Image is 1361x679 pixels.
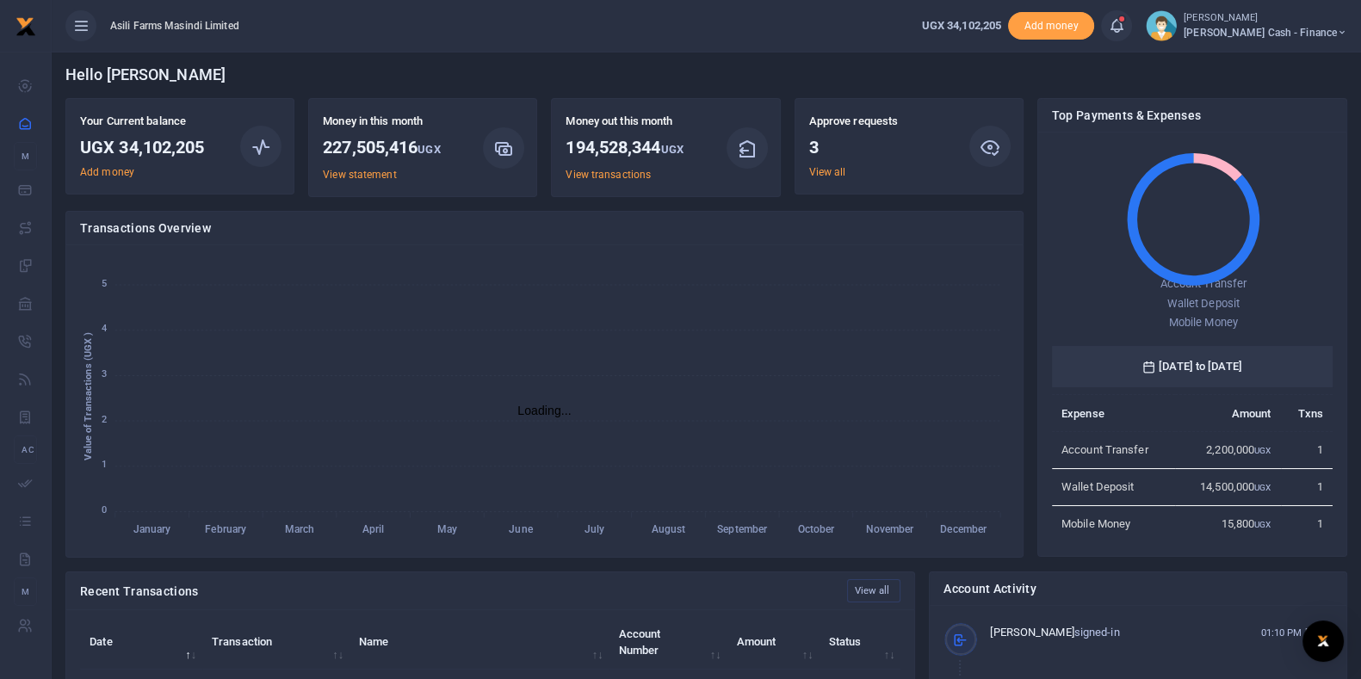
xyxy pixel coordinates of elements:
[80,166,134,178] a: Add money
[362,524,385,536] tspan: April
[1146,10,1347,41] a: profile-user [PERSON_NAME] [PERSON_NAME] Cash - Finance
[1175,506,1280,542] td: 15,800
[1281,506,1333,542] td: 1
[1052,469,1176,506] td: Wallet Deposit
[1175,395,1280,432] th: Amount
[1175,432,1280,469] td: 2,200,000
[1260,626,1333,640] small: 01:10 PM [DATE]
[922,19,1001,32] span: UGX 34,102,205
[102,323,107,334] tspan: 4
[15,16,36,37] img: logo-small
[1052,506,1176,542] td: Mobile Money
[717,524,768,536] tspan: September
[285,524,315,536] tspan: March
[1052,432,1176,469] td: Account Transfer
[65,65,1347,84] h4: Hello [PERSON_NAME]
[1281,395,1333,432] th: Txns
[133,524,171,536] tspan: January
[80,219,1009,238] h4: Transactions Overview
[14,142,37,170] li: M
[727,615,819,669] th: Amount: activate to sort column ascending
[103,18,246,34] span: Asili Farms Masindi Limited
[1281,432,1333,469] td: 1
[809,166,846,178] a: View all
[323,113,469,131] p: Money in this month
[566,113,712,131] p: Money out this month
[809,134,956,160] h3: 3
[509,524,533,536] tspan: June
[102,460,107,471] tspan: 1
[323,169,396,181] a: View statement
[1008,12,1094,40] span: Add money
[1146,10,1177,41] img: profile-user
[205,524,246,536] tspan: February
[102,504,107,515] tspan: 0
[940,524,987,536] tspan: December
[652,524,686,536] tspan: August
[14,577,37,606] li: M
[1175,469,1280,506] td: 14,500,000
[915,17,1008,34] li: Wallet ballance
[990,626,1073,639] span: [PERSON_NAME]
[437,524,457,536] tspan: May
[943,579,1333,598] h4: Account Activity
[1254,446,1271,455] small: UGX
[1052,346,1333,387] h6: [DATE] to [DATE]
[1052,106,1333,125] h4: Top Payments & Expenses
[819,615,900,669] th: Status: activate to sort column ascending
[102,414,107,425] tspan: 2
[80,113,226,131] p: Your Current balance
[15,19,36,32] a: logo-small logo-large logo-large
[1184,25,1347,40] span: [PERSON_NAME] Cash - Finance
[1281,469,1333,506] td: 1
[1008,12,1094,40] li: Toup your wallet
[1302,620,1344,662] div: Open Intercom Messenger
[102,368,107,380] tspan: 3
[1008,18,1094,31] a: Add money
[202,615,350,669] th: Transaction: activate to sort column ascending
[585,524,604,536] tspan: July
[990,624,1247,642] p: signed-in
[1184,11,1347,26] small: [PERSON_NAME]
[660,143,683,156] small: UGX
[566,134,712,163] h3: 194,528,344
[1167,297,1240,310] span: Wallet Deposit
[1254,520,1271,529] small: UGX
[1052,395,1176,432] th: Expense
[847,579,901,602] a: View all
[80,615,202,669] th: Date: activate to sort column descending
[83,332,94,460] text: Value of Transactions (UGX )
[418,143,440,156] small: UGX
[866,524,915,536] tspan: November
[809,113,956,131] p: Approve requests
[323,134,469,163] h3: 227,505,416
[1254,483,1271,492] small: UGX
[1160,277,1247,290] span: Account Transfer
[102,278,107,289] tspan: 5
[1169,316,1238,329] span: Mobile Money
[609,615,727,669] th: Account Number: activate to sort column ascending
[350,615,609,669] th: Name: activate to sort column ascending
[14,435,37,464] li: Ac
[566,169,651,181] a: View transactions
[80,134,226,160] h3: UGX 34,102,205
[517,404,572,417] text: Loading...
[80,582,833,601] h4: Recent Transactions
[922,17,1001,34] a: UGX 34,102,205
[797,524,835,536] tspan: October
